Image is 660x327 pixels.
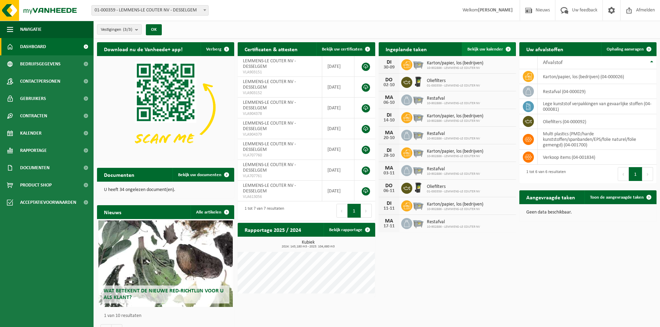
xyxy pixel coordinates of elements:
[382,218,396,224] div: MA
[191,205,234,219] a: Alle artikelen
[241,245,375,248] span: 2024: 143,180 m3 - 2025: 104,680 m3
[412,182,424,193] img: WB-0240-HPE-BK-01
[427,184,480,190] span: Oliefilters
[427,219,480,225] span: Restafval
[412,76,424,88] img: WB-0240-HPE-BK-01
[92,6,208,15] span: 01-000359 - LEMMENS-LE COUTER NV - DESSELGEM
[97,56,234,159] img: Download de VHEPlus App
[201,42,234,56] button: Verberg
[427,119,483,123] span: 10-902886 - LEMMENS-LE COUTER NV
[538,84,657,99] td: restafval (04-000029)
[427,172,480,176] span: 10-902886 - LEMMENS-LE COUTER NV
[243,173,316,179] span: VLA707761
[347,204,361,218] button: 1
[243,162,296,173] span: LEMMENS-LE COUTER NV - DESSELGEM
[382,171,396,176] div: 03-11
[322,160,355,181] td: [DATE]
[336,204,347,218] button: Previous
[382,65,396,70] div: 30-09
[322,98,355,118] td: [DATE]
[20,107,47,125] span: Contracten
[123,27,132,32] count: (3/3)
[382,112,396,118] div: DI
[178,173,221,177] span: Bekijk uw documenten
[382,148,396,153] div: DI
[101,25,132,35] span: Vestigingen
[241,240,375,248] h3: Kubiek
[97,24,142,35] button: Vestigingen(3/3)
[519,190,582,204] h2: Aangevraagde taken
[629,167,642,181] button: 1
[243,121,296,131] span: LEMMENS-LE COUTER NV - DESSELGEM
[382,100,396,105] div: 06-10
[382,165,396,171] div: MA
[412,111,424,123] img: WB-2500-GAL-GY-01
[20,125,42,142] span: Kalender
[538,99,657,114] td: lege kunststof verpakkingen van gevaarlijke stoffen (04-000081)
[601,42,656,56] a: Ophaling aanvragen
[412,199,424,211] img: WB-2500-GAL-GY-01
[97,168,141,181] h2: Documenten
[427,137,480,141] span: 10-902886 - LEMMENS-LE COUTER NV
[427,66,483,70] span: 10-902886 - LEMMENS-LE COUTER NV
[538,69,657,84] td: karton/papier, los (bedrijven) (04-000026)
[427,84,480,88] span: 01-000359 - LEMMENS-LE COUTER NV
[382,60,396,65] div: DI
[427,149,483,154] span: Karton/papier, los (bedrijven)
[412,146,424,158] img: WB-2500-GAL-GY-01
[427,131,480,137] span: Restafval
[20,194,76,211] span: Acceptatievoorwaarden
[382,206,396,211] div: 11-11
[322,77,355,98] td: [DATE]
[20,142,47,159] span: Rapportage
[104,288,223,300] span: Wat betekent de nieuwe RED-richtlijn voor u als klant?
[97,42,190,56] h2: Download nu de Vanheede+ app!
[427,225,480,229] span: 10-902886 - LEMMENS-LE COUTER NV
[173,168,234,182] a: Bekijk uw documenten
[382,224,396,229] div: 17-11
[427,101,480,106] span: 10-902886 - LEMMENS-LE COUTER NV
[20,55,61,73] span: Bedrijfsgegevens
[243,70,316,75] span: VLA903151
[526,210,650,215] p: Geen data beschikbaar.
[462,42,515,56] a: Bekijk uw kalender
[427,154,483,158] span: 10-902886 - LEMMENS-LE COUTER NV
[146,24,162,35] button: OK
[427,78,480,84] span: Oliefilters
[322,139,355,160] td: [DATE]
[427,113,483,119] span: Karton/papier, los (bedrijven)
[243,79,296,90] span: LEMMENS-LE COUTER NV - DESSELGEM
[238,223,308,236] h2: Rapportage 2025 / 2024
[20,90,46,107] span: Gebruikers
[97,205,128,219] h2: Nieuws
[382,95,396,100] div: MA
[427,202,483,207] span: Karton/papier, los (bedrijven)
[98,220,233,307] a: Wat betekent de nieuwe RED-richtlijn voor u als klant?
[241,203,284,218] div: 1 tot 7 van 7 resultaten
[243,111,316,117] span: VLA904378
[243,100,296,111] span: LEMMENS-LE COUTER NV - DESSELGEM
[361,204,372,218] button: Next
[427,207,483,211] span: 10-902886 - LEMMENS-LE COUTER NV
[412,164,424,176] img: WB-2500-GAL-GY-01
[519,42,570,56] h2: Uw afvalstoffen
[382,189,396,193] div: 06-11
[382,83,396,88] div: 02-10
[104,188,227,192] p: U heeft 34 ongelezen document(en).
[91,5,209,16] span: 01-000359 - LEMMENS-LE COUTER NV - DESSELGEM
[243,90,316,96] span: VLA903152
[243,183,296,194] span: LEMMENS-LE COUTER NV - DESSELGEM
[543,60,563,65] span: Afvalstof
[538,129,657,150] td: multi plastics (PMD/harde kunststoffen/spanbanden/EPS/folie naturel/folie gemengd) (04-001700)
[379,42,434,56] h2: Ingeplande taken
[316,42,375,56] a: Bekijk uw certificaten
[382,201,396,206] div: DI
[382,118,396,123] div: 14-10
[20,159,50,176] span: Documenten
[382,77,396,83] div: DO
[322,118,355,139] td: [DATE]
[243,132,316,137] span: VLA904379
[618,167,629,181] button: Previous
[243,153,316,158] span: VLA707760
[322,47,362,52] span: Bekijk uw certificaten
